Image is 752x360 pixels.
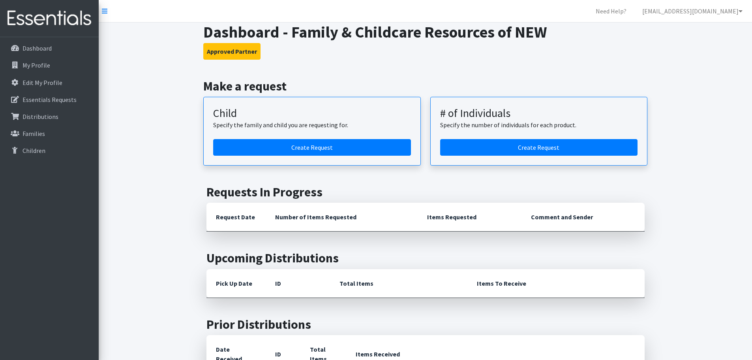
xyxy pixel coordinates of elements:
p: Specify the family and child you are requesting for. [213,120,411,130]
h2: Make a request [203,79,647,94]
h2: Requests In Progress [206,185,645,200]
a: Essentials Requests [3,92,96,107]
a: Create a request for a child or family [213,139,411,156]
h2: Upcoming Distributions [206,251,645,266]
p: Essentials Requests [23,96,77,104]
p: Dashboard [23,44,52,52]
p: Distributions [23,113,58,121]
a: Dashboard [3,40,96,56]
a: [EMAIL_ADDRESS][DOMAIN_NAME] [636,3,749,19]
h3: # of Individuals [440,107,638,120]
th: Number of Items Requested [266,203,418,232]
img: HumanEssentials [3,5,96,32]
th: Request Date [206,203,266,232]
th: Pick Up Date [206,269,266,298]
p: Edit My Profile [23,79,62,87]
th: ID [266,269,330,298]
button: Approved Partner [203,43,261,60]
a: Edit My Profile [3,75,96,90]
th: Comment and Sender [521,203,644,232]
h1: Dashboard - Family & Childcare Resources of NEW [203,23,647,41]
th: Items To Receive [467,269,645,298]
a: Children [3,143,96,158]
p: My Profile [23,61,50,69]
a: Families [3,126,96,141]
a: Create a request by number of individuals [440,139,638,156]
a: Distributions [3,109,96,124]
a: My Profile [3,57,96,73]
a: Need Help? [589,3,633,19]
th: Total Items [330,269,467,298]
p: Children [23,147,45,155]
p: Families [23,130,45,138]
p: Specify the number of individuals for each product. [440,120,638,130]
h2: Prior Distributions [206,317,645,332]
th: Items Requested [418,203,521,232]
h3: Child [213,107,411,120]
